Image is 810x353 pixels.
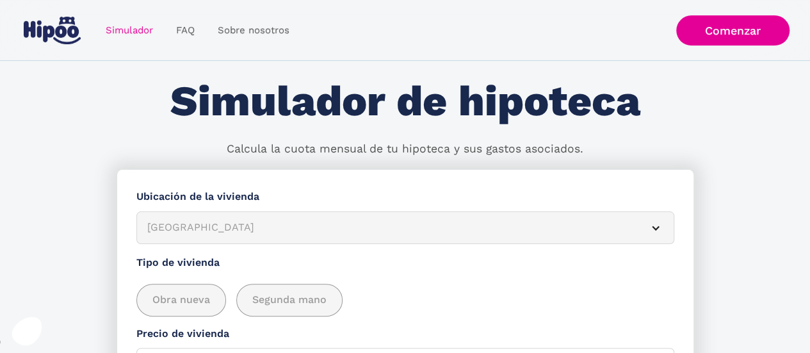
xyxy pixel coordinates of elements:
h1: Simulador de hipoteca [170,78,640,125]
a: home [21,12,84,49]
label: Precio de vivienda [136,326,674,342]
div: [GEOGRAPHIC_DATA] [147,220,633,236]
span: Obra nueva [152,292,210,308]
div: add_description_here [136,284,674,316]
a: Sobre nosotros [206,18,301,43]
a: Comenzar [676,15,790,45]
a: Simulador [94,18,165,43]
p: Calcula la cuota mensual de tu hipoteca y sus gastos asociados. [227,141,583,158]
span: Segunda mano [252,292,327,308]
label: Tipo de vivienda [136,255,674,271]
a: FAQ [165,18,206,43]
article: [GEOGRAPHIC_DATA] [136,211,674,244]
label: Ubicación de la vivienda [136,189,674,205]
